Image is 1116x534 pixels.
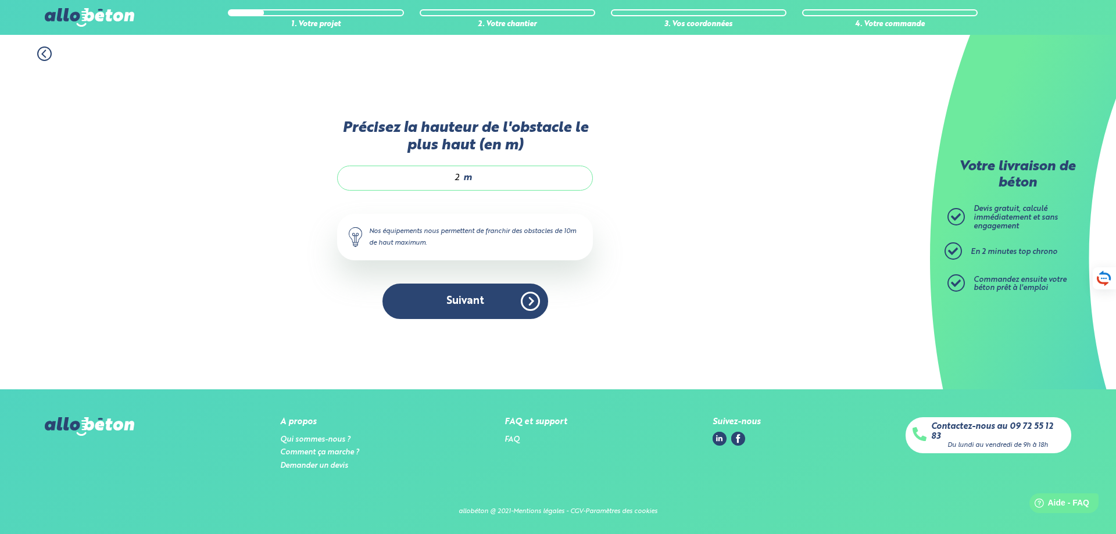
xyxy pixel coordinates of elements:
[713,417,760,427] div: Suivez-nous
[974,205,1058,230] span: Devis gratuit, calculé immédiatement et sans engagement
[45,8,134,27] img: allobéton
[228,20,403,29] div: 1. Votre projet
[280,436,350,443] a: Qui sommes-nous ?
[382,284,548,319] button: Suivant
[280,449,359,456] a: Comment ça marche ?
[931,422,1064,441] a: Contactez-nous au 09 72 55 12 83
[349,172,460,184] input: 0
[566,508,568,515] span: -
[585,508,657,515] a: Paramètres des cookies
[511,508,513,515] div: -
[950,159,1084,191] p: Votre livraison de béton
[45,417,134,436] img: allobéton
[505,417,567,427] div: FAQ et support
[1013,489,1103,521] iframe: Help widget launcher
[583,508,585,515] div: -
[974,276,1067,292] span: Commandez ensuite votre béton prêt à l'emploi
[505,436,520,443] a: FAQ
[337,120,593,154] label: Précisez la hauteur de l'obstacle le plus haut (en m)
[513,508,564,515] a: Mentions légales
[802,20,978,29] div: 4. Votre commande
[971,248,1057,256] span: En 2 minutes top chrono
[947,442,1048,449] div: Du lundi au vendredi de 9h à 18h
[459,508,511,515] div: allobéton @ 2021
[611,20,786,29] div: 3. Vos coordonnées
[420,20,595,29] div: 2. Votre chantier
[570,508,583,515] a: CGV
[280,462,348,470] a: Demander un devis
[280,417,359,427] div: A propos
[337,214,593,260] div: Nos équipements nous permettent de franchir des obstacles de 10m de haut maximum.
[463,173,472,183] span: m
